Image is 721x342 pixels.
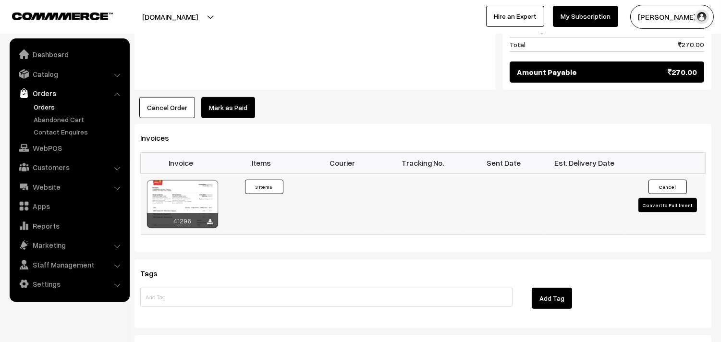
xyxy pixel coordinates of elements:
[245,180,283,194] button: 3 Items
[109,5,232,29] button: [DOMAIN_NAME]
[678,39,704,49] span: 270.00
[486,6,544,27] a: Hire an Expert
[630,5,714,29] button: [PERSON_NAME] s…
[140,288,513,307] input: Add Tag
[12,159,126,176] a: Customers
[12,10,96,21] a: COMMMERCE
[12,217,126,234] a: Reports
[510,39,525,49] span: Total
[12,275,126,293] a: Settings
[201,97,255,118] a: Mark as Paid
[140,269,169,278] span: Tags
[12,12,113,20] img: COMMMERCE
[12,85,126,102] a: Orders
[140,133,181,143] span: Invoices
[31,102,126,112] a: Orders
[139,97,195,118] button: Cancel Order
[544,152,625,173] th: Est. Delivery Date
[12,178,126,195] a: Website
[464,152,544,173] th: Sent Date
[553,6,618,27] a: My Subscription
[12,46,126,63] a: Dashboard
[147,213,218,228] div: 41296
[31,127,126,137] a: Contact Enquires
[302,152,383,173] th: Courier
[12,139,126,157] a: WebPOS
[12,197,126,215] a: Apps
[12,236,126,254] a: Marketing
[141,152,221,173] th: Invoice
[12,65,126,83] a: Catalog
[383,152,464,173] th: Tracking No.
[532,288,572,309] button: Add Tag
[638,198,697,212] button: Convert to Fulfilment
[12,256,126,273] a: Staff Management
[668,66,697,78] span: 270.00
[695,10,709,24] img: user
[221,152,302,173] th: Items
[648,180,687,194] button: Cancel
[31,114,126,124] a: Abandoned Cart
[517,66,577,78] span: Amount Payable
